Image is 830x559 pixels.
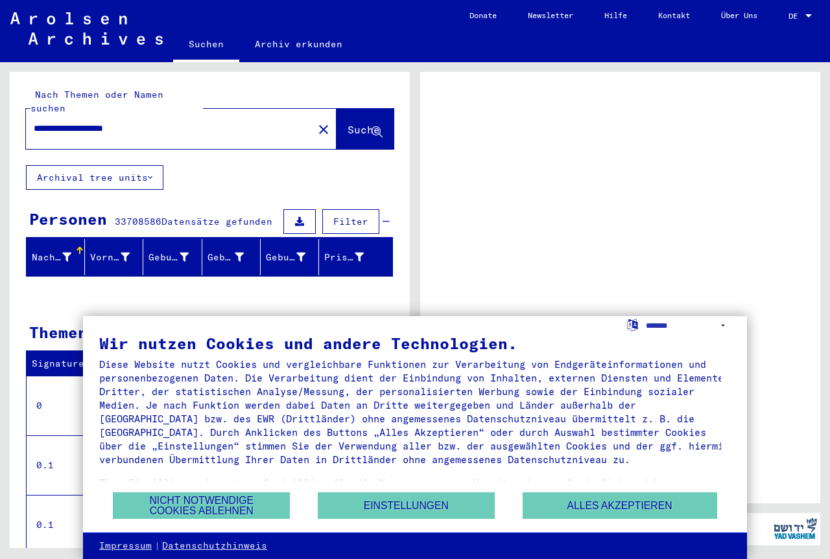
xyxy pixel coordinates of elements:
[148,251,188,264] div: Geburtsname
[99,540,152,553] a: Impressum
[10,12,163,45] img: Arolsen_neg.svg
[32,357,106,371] div: Signature
[319,239,392,275] mat-header-cell: Prisoner #
[266,247,322,268] div: Geburtsdatum
[113,492,290,519] button: Nicht notwendige Cookies ablehnen
[324,251,364,264] div: Prisoner #
[316,122,331,137] mat-icon: close
[202,239,261,275] mat-header-cell: Geburt‏
[207,251,244,264] div: Geburt‏
[85,239,143,275] mat-header-cell: Vorname
[32,354,119,374] div: Signature
[311,116,337,142] button: Clear
[322,209,379,234] button: Filter
[30,89,163,114] mat-label: Nach Themen oder Namen suchen
[26,165,163,190] button: Archival tree units
[32,247,88,268] div: Nachname
[348,123,380,136] span: Suche
[27,495,116,554] td: 0.1
[318,492,495,519] button: Einstellungen
[161,216,272,227] span: Datensätze gefunden
[207,247,260,268] div: Geburt‏
[148,247,204,268] div: Geburtsname
[239,29,358,60] a: Archiv erkunden
[261,239,319,275] mat-header-cell: Geburtsdatum
[90,251,130,264] div: Vorname
[788,12,803,21] span: DE
[162,540,267,553] a: Datenschutzhinweis
[27,435,116,495] td: 0.1
[266,251,305,264] div: Geburtsdatum
[115,216,161,227] span: 33708586
[99,358,731,466] div: Diese Website nutzt Cookies und vergleichbare Funktionen zur Verarbeitung von Endgeräteinformatio...
[27,376,116,435] td: 0
[32,251,71,264] div: Nachname
[99,336,731,351] div: Wir nutzen Cookies und andere Technologien.
[90,247,146,268] div: Vorname
[646,316,731,335] select: Sprache auswählen
[771,512,820,545] img: yv_logo.png
[523,492,717,519] button: Alles akzeptieren
[333,216,368,227] span: Filter
[626,318,639,330] label: Sprache auswählen
[27,239,85,275] mat-header-cell: Nachname
[324,247,380,268] div: Prisoner #
[29,321,88,344] div: Themen
[143,239,202,275] mat-header-cell: Geburtsname
[29,207,107,231] div: Personen
[173,29,239,62] a: Suchen
[337,109,394,149] button: Suche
